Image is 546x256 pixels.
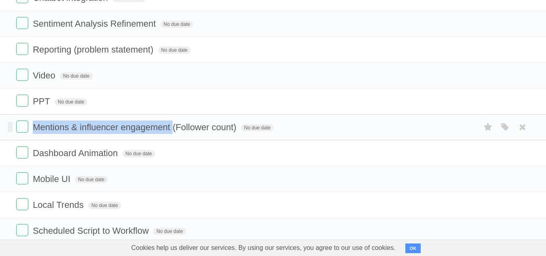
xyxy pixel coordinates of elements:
label: Done [16,43,28,55]
span: No due date [60,72,93,80]
label: Done [16,17,28,29]
span: Sentiment Analysis Refinement [33,19,158,29]
span: No due date [153,228,186,235]
label: Done [16,198,28,210]
label: Done [16,121,28,133]
span: Mobile UI [33,174,72,184]
span: No due date [55,98,87,106]
label: Done [16,172,28,184]
label: Star task [481,121,496,134]
span: No due date [158,47,191,54]
button: OK [405,243,421,253]
label: Done [16,224,28,236]
span: Dashboard Animation [33,148,120,158]
span: No due date [160,21,193,28]
span: No due date [88,202,121,209]
span: Cookies help us deliver our services. By using our services, you agree to our use of cookies. [123,240,404,256]
span: PPT [33,96,52,106]
span: No due date [122,150,155,157]
span: Scheduled Script to Workflow [33,226,151,236]
span: Video [33,70,57,80]
span: No due date [75,176,108,183]
label: Done [16,95,28,107]
span: Reporting (problem statement) [33,44,155,55]
label: Done [16,69,28,81]
span: No due date [241,124,274,131]
span: Mentions & influencer engagement (Follower count) [33,122,238,132]
label: Done [16,146,28,159]
span: Local Trends [33,200,86,210]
